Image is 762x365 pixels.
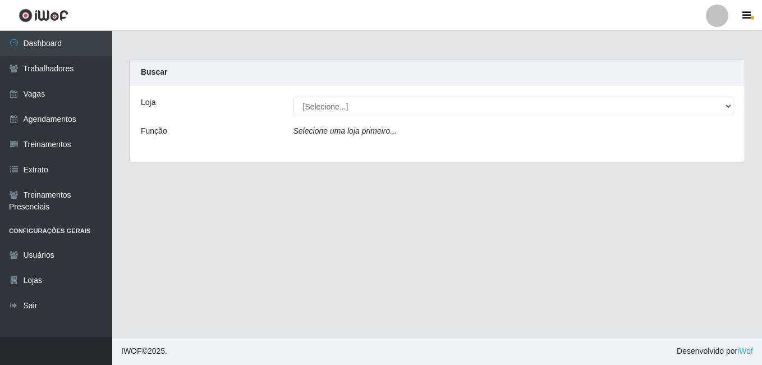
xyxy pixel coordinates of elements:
[141,97,155,108] label: Loja
[141,67,167,76] strong: Buscar
[677,345,753,357] span: Desenvolvido por
[293,126,397,135] i: Selecione uma loja primeiro...
[737,346,753,355] a: iWof
[19,8,68,22] img: CoreUI Logo
[121,345,167,357] span: © 2025 .
[141,125,167,137] label: Função
[121,346,142,355] span: IWOF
